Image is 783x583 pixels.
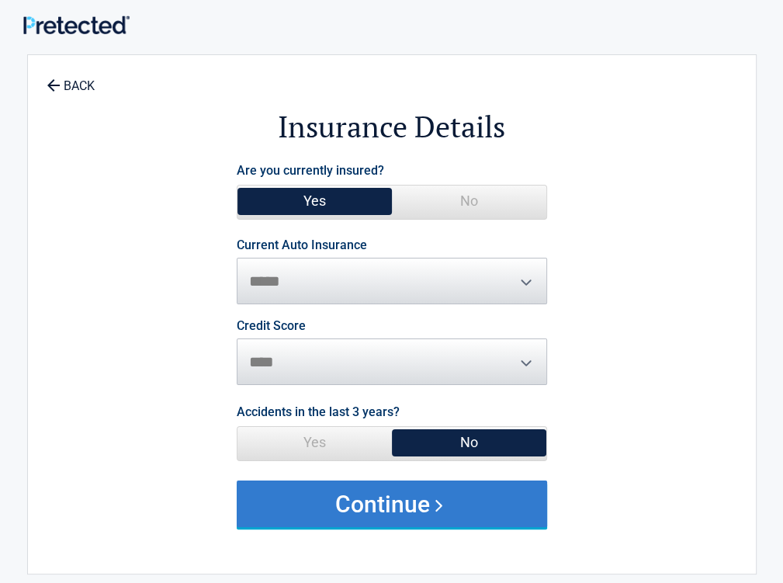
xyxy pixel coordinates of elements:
a: BACK [43,65,98,92]
label: Credit Score [237,320,306,332]
label: Current Auto Insurance [237,239,367,252]
label: Accidents in the last 3 years? [237,401,400,422]
span: No [392,186,546,217]
span: Yes [237,186,392,217]
label: Are you currently insured? [237,160,384,181]
h2: Insurance Details [113,107,670,147]
button: Continue [237,481,547,527]
span: No [392,427,546,458]
img: Main Logo [23,16,130,35]
span: Yes [237,427,392,458]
